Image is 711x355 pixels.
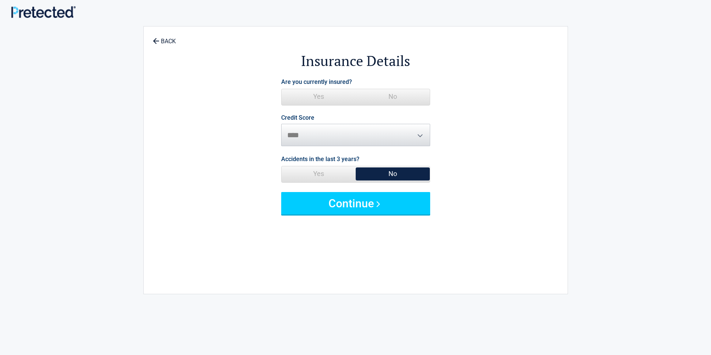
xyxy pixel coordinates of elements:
img: Main Logo [11,6,76,18]
label: Are you currently insured? [281,77,352,87]
span: No [356,89,430,104]
span: No [356,166,430,181]
a: BACK [151,31,177,44]
label: Accidents in the last 3 years? [281,154,359,164]
span: Yes [282,166,356,181]
label: Credit Score [281,115,314,121]
button: Continue [281,192,430,214]
h2: Insurance Details [185,51,527,70]
span: Yes [282,89,356,104]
